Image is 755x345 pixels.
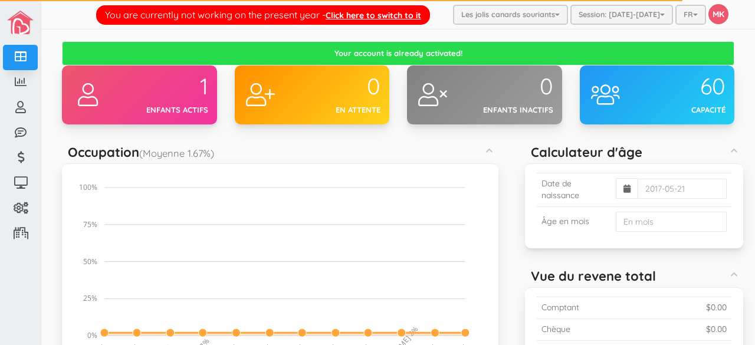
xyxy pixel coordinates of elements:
[123,104,208,116] div: Enfants actifs
[68,145,214,159] h5: Occupation
[79,182,97,192] tspan: 100%
[83,293,97,303] tspan: 25%
[616,212,727,232] input: En mois
[468,74,553,99] div: 0
[537,297,674,319] td: Comptant
[537,319,674,341] td: Chèque
[537,173,611,207] td: Date de naissance
[87,330,97,340] tspan: 0%
[123,74,208,99] div: 1
[7,11,34,34] img: image
[531,145,642,159] h5: Calculateur d'âge
[468,104,553,116] div: Enfants inactifs
[83,219,97,229] tspan: 75%
[638,179,727,199] input: 2017-05-21
[295,104,380,116] div: En attente
[640,74,726,99] div: 60
[705,298,743,333] iframe: chat widget
[62,41,734,65] div: Your account is already activated!
[674,297,731,319] td: $0.00
[674,319,731,341] td: $0.00
[295,74,380,99] div: 0
[640,104,726,116] div: Capacité
[537,207,611,237] td: Âge en mois
[83,257,97,267] tspan: 50%
[531,269,656,283] h5: Vue du revene total
[139,147,214,159] small: (Moyenne 1.67%)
